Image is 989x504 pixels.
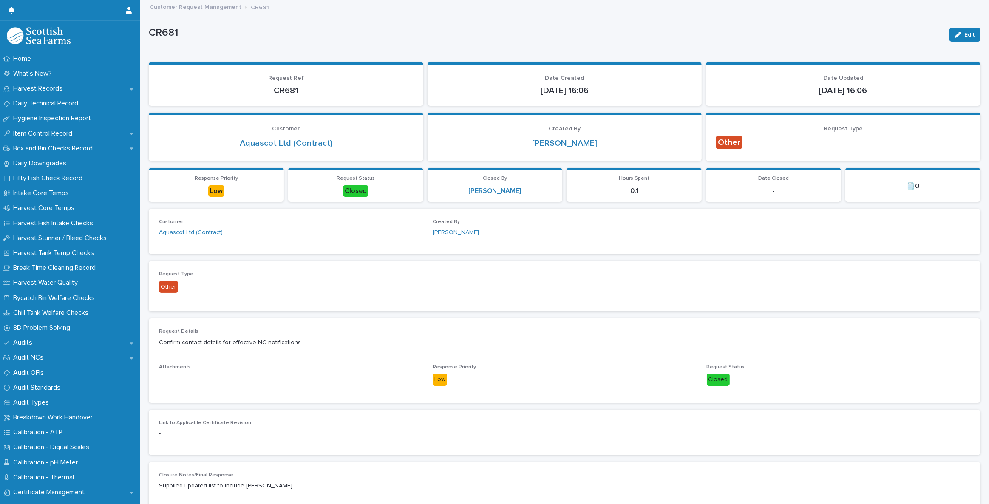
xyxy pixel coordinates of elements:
p: Audit Types [10,399,56,407]
span: Request Type [159,272,193,277]
p: Harvest Fish Intake Checks [10,219,100,227]
span: Edit [964,32,975,38]
div: Low [433,374,447,386]
p: Home [10,55,38,63]
span: Link to Applicable Certificate Revision [159,420,251,425]
span: Closed By [483,176,507,181]
p: Audits [10,339,39,347]
p: Calibration - pH Meter [10,459,85,467]
p: Item Control Record [10,130,79,138]
span: Date Closed [758,176,789,181]
span: Request Type [824,126,863,132]
span: Response Priority [195,176,238,181]
span: Attachments [159,365,191,370]
span: Request Details [159,329,198,334]
img: mMrefqRFQpe26GRNOUkG [7,27,71,44]
p: Calibration - Thermal [10,473,81,481]
span: Response Priority [433,365,476,370]
span: Date Created [545,75,584,81]
div: Low [208,185,224,197]
p: Harvest Records [10,85,69,93]
div: Other [159,281,178,293]
span: Created By [549,126,581,132]
span: Request Ref [268,75,304,81]
p: Harvest Water Quality [10,279,85,287]
p: Break Time Cleaning Record [10,264,102,272]
div: Other [716,136,742,149]
p: Confirm contact details for effective NC notifications [159,338,970,347]
p: Harvest Tank Temp Checks [10,249,101,257]
span: Created By [433,219,460,224]
span: Request Status [707,365,745,370]
span: Hours Spent [619,176,649,181]
a: [PERSON_NAME] [469,187,521,195]
p: Daily Downgrades [10,159,73,167]
p: - [159,374,422,382]
a: [PERSON_NAME] [433,228,479,237]
p: Harvest Stunner / Bleed Checks [10,234,113,242]
p: Bycatch Bin Welfare Checks [10,294,102,302]
p: Fifty Fish Check Record [10,174,89,182]
p: - [159,429,970,438]
p: [DATE] 16:06 [438,85,692,96]
a: Customer Request Management [150,2,241,11]
span: Request Status [337,176,375,181]
span: Date Updated [823,75,863,81]
p: CR681 [149,27,943,39]
p: Calibration - Digital Scales [10,443,96,451]
span: Closure Notes/Final Response [159,473,233,478]
p: Supplied updated list to include [PERSON_NAME]. [159,481,970,490]
p: Box and Bin Checks Record [10,144,99,153]
span: Customer [159,219,183,224]
p: Audit Standards [10,384,67,392]
p: Certificate Management [10,488,91,496]
a: [PERSON_NAME] [532,138,597,148]
p: What's New? [10,70,59,78]
p: [DATE] 16:06 [716,85,970,96]
a: Aquascot Ltd (Contract) [159,228,223,237]
p: 🗒️0 [850,182,975,190]
span: Customer [272,126,300,132]
p: Audit NCs [10,354,50,362]
p: Audit OFIs [10,369,51,377]
div: Closed [707,374,730,386]
a: Aquascot Ltd (Contract) [240,138,332,148]
p: CR681 [251,2,269,11]
div: Closed [343,185,368,197]
p: Daily Technical Record [10,99,85,108]
p: 0.1 [572,187,697,195]
p: Calibration - ATP [10,428,69,436]
p: Intake Core Temps [10,189,76,197]
p: Hygiene Inspection Report [10,114,98,122]
p: 8D Problem Solving [10,324,77,332]
p: Harvest Core Temps [10,204,81,212]
p: Breakdown Work Handover [10,413,99,422]
button: Edit [949,28,980,42]
p: - [711,187,836,195]
p: CR681 [159,85,413,96]
p: Chill Tank Welfare Checks [10,309,95,317]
